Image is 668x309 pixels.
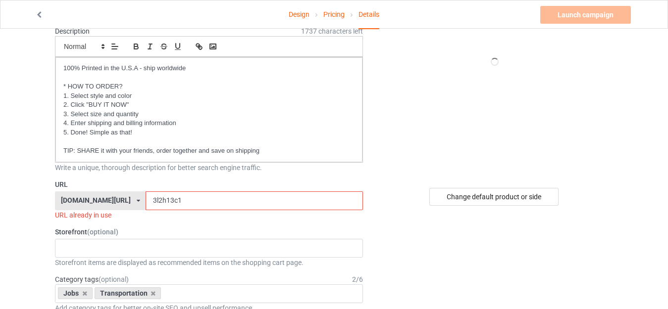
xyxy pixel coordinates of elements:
[55,210,363,220] div: URL already in use
[63,110,355,119] p: 3. Select size and quantity
[63,146,355,156] p: TIP: SHARE it with your friends, order together and save on shipping
[55,274,129,284] label: Category tags
[63,91,355,101] p: 1. Select style and color
[63,64,355,73] p: 100% Printed in the U.S.A - ship worldwide
[55,227,363,237] label: Storefront
[63,119,355,128] p: 4. Enter shipping and billing information
[63,100,355,110] p: 2. Click "BUY IT NOW"
[301,26,363,36] span: 1737 characters left
[55,163,363,173] div: Write a unique, thorough description for better search engine traffic.
[55,179,363,189] label: URL
[429,188,559,206] div: Change default product or side
[352,274,363,284] div: 2 / 6
[63,128,355,137] p: 5. Done! Simple as that!
[61,197,131,204] div: [DOMAIN_NAME][URL]
[99,275,129,283] span: (optional)
[63,82,355,91] p: * HOW TO ORDER?
[87,228,118,236] span: (optional)
[359,0,379,29] div: Details
[58,287,93,299] div: Jobs
[55,258,363,267] div: Storefront items are displayed as recommended items on the shopping cart page.
[95,287,161,299] div: Transportation
[323,0,345,28] a: Pricing
[289,0,309,28] a: Design
[55,27,90,35] label: Description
